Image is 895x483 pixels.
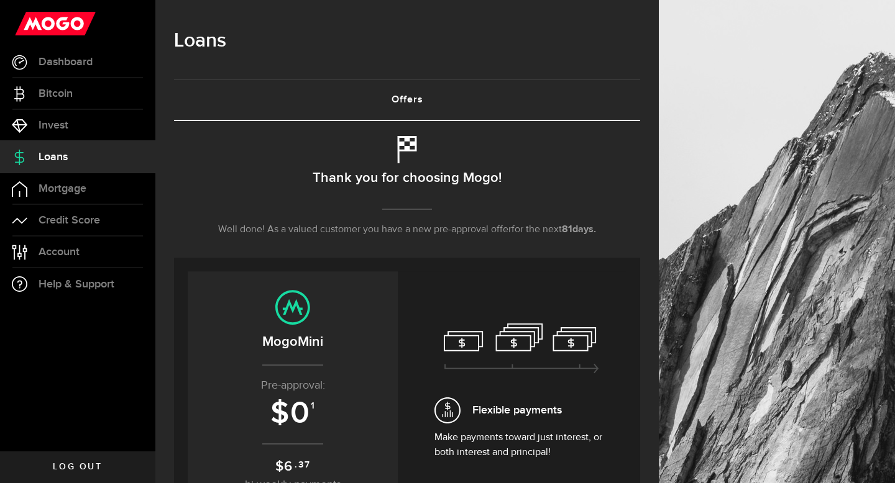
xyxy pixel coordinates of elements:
span: Invest [39,120,68,131]
iframe: LiveChat chat widget [843,431,895,483]
p: Make payments toward just interest, or both interest and principal! [434,430,608,460]
span: $ [275,458,285,475]
span: Flexible payments [472,402,562,418]
span: 6 [284,458,293,475]
span: Well done! As a valued customer you have a new pre-approval offer [218,225,512,235]
ul: Tabs Navigation [174,79,640,121]
h2: MogoMini [200,332,385,352]
p: Pre-approval: [200,377,385,394]
span: days. [572,225,596,235]
span: Help & Support [39,279,114,290]
h1: Loans [174,25,640,57]
h2: Thank you for choosing Mogo! [313,165,502,191]
sup: .37 [295,458,310,472]
span: Account [39,246,80,258]
sup: 1 [311,400,316,412]
span: $ [270,395,290,432]
span: Credit Score [39,215,100,226]
span: Loans [39,151,68,163]
span: for the next [512,225,562,235]
span: Bitcoin [39,88,73,99]
a: Offers [174,80,640,120]
span: 0 [290,395,311,432]
span: Log out [53,463,102,471]
span: Dashboard [39,56,93,68]
span: 81 [562,225,572,235]
span: Mortgage [39,183,86,194]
